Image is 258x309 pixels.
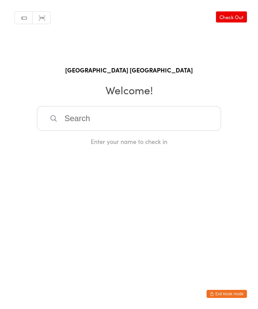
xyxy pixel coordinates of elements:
[7,82,251,97] h2: Welcome!
[7,66,251,74] h1: [GEOGRAPHIC_DATA] [GEOGRAPHIC_DATA]
[207,290,247,298] button: Exit kiosk mode
[37,137,221,146] div: Enter your name to check in
[216,11,247,22] a: Check Out
[37,106,221,131] input: Search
